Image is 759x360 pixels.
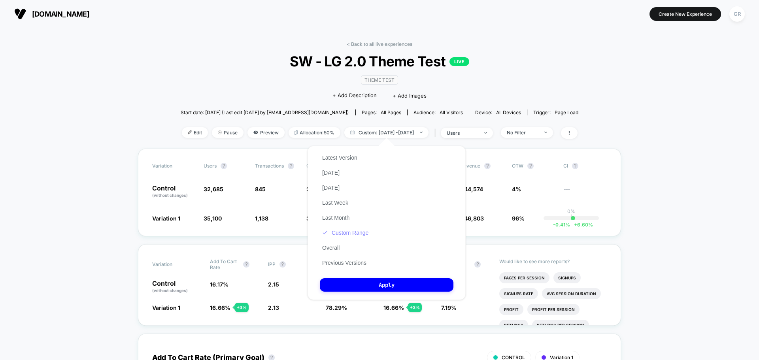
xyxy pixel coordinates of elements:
[447,130,478,136] div: users
[181,109,349,115] span: Start date: [DATE] (Last edit [DATE] by [EMAIL_ADDRESS][DOMAIN_NAME])
[320,214,352,221] button: Last Month
[255,215,268,222] span: 1,138
[32,10,89,18] span: [DOMAIN_NAME]
[320,229,371,236] button: Custom Range
[268,261,276,267] span: IPP
[152,193,188,198] span: (without changes)
[221,163,227,169] button: ?
[383,304,404,311] span: 16.66 %
[204,215,222,222] span: 35,100
[532,320,589,331] li: Returns Per Session
[320,199,351,206] button: Last Week
[288,163,294,169] button: ?
[496,109,521,115] span: all devices
[210,258,239,270] span: Add To Cart Rate
[289,127,340,138] span: Allocation: 50%
[474,261,481,268] button: ?
[362,109,401,115] div: Pages:
[567,208,575,214] p: 0%
[413,109,463,115] div: Audience:
[268,281,279,288] span: 2.15
[381,109,401,115] span: all pages
[649,7,721,21] button: Create New Experience
[320,169,342,176] button: [DATE]
[440,109,463,115] span: All Visitors
[210,304,230,311] span: 16.66 %
[350,130,355,134] img: calendar
[507,130,538,136] div: No Filter
[188,130,192,134] img: edit
[320,154,360,161] button: Latest Version
[320,244,342,251] button: Overall
[464,186,483,192] span: 44,574
[268,304,279,311] span: 2.13
[152,288,188,293] span: (without changes)
[484,163,491,169] button: ?
[393,92,427,99] span: + Add Images
[204,163,217,169] span: users
[320,278,453,292] button: Apply
[563,163,607,169] span: CI
[533,109,578,115] div: Trigger:
[152,185,196,198] p: Control
[152,258,196,270] span: Variation
[553,272,581,283] li: Signups
[279,261,286,268] button: ?
[152,280,202,294] p: Control
[527,304,580,315] li: Profit Per Session
[499,288,538,299] li: Signups Rate
[512,163,555,169] span: OTW
[563,187,607,198] span: ---
[464,215,484,222] span: 46,803
[727,6,747,22] button: GR
[484,132,487,134] img: end
[218,130,222,134] img: end
[527,163,534,169] button: ?
[210,281,228,288] span: 16.17 %
[235,303,249,312] div: + 3 %
[326,304,347,311] span: 78.29 %
[499,320,528,331] li: Returns
[432,127,441,139] span: |
[332,92,377,100] span: + Add Description
[320,259,369,266] button: Previous Versions
[544,132,547,133] img: end
[247,127,285,138] span: Preview
[204,186,223,192] span: 32,685
[243,261,249,268] button: ?
[344,127,429,138] span: Custom: [DATE] - [DATE]
[255,163,284,169] span: Transactions
[542,288,601,299] li: Avg Session Duration
[499,272,549,283] li: Pages Per Session
[729,6,745,22] div: GR
[570,222,593,228] span: 6.60 %
[320,184,342,191] button: [DATE]
[420,132,423,133] img: end
[449,57,469,66] p: LIVE
[469,109,527,115] span: Device:
[572,163,578,169] button: ?
[152,163,196,169] span: Variation
[512,215,525,222] span: 96%
[152,304,180,311] span: Variation 1
[152,215,180,222] span: Variation 1
[570,214,572,220] p: |
[14,8,26,20] img: Visually logo
[499,258,607,264] p: Would like to see more reports?
[574,222,577,228] span: +
[512,186,521,192] span: 4%
[295,130,298,135] img: rebalance
[200,53,559,70] span: SW - LG 2.0 Theme Test
[499,304,523,315] li: Profit
[361,75,398,85] span: Theme Test
[553,222,570,228] span: -0.41 %
[555,109,578,115] span: Page Load
[12,8,92,20] button: [DOMAIN_NAME]
[182,127,208,138] span: Edit
[347,41,412,47] a: < Back to all live experiences
[255,186,266,192] span: 845
[441,304,457,311] span: 7.19 %
[212,127,244,138] span: Pause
